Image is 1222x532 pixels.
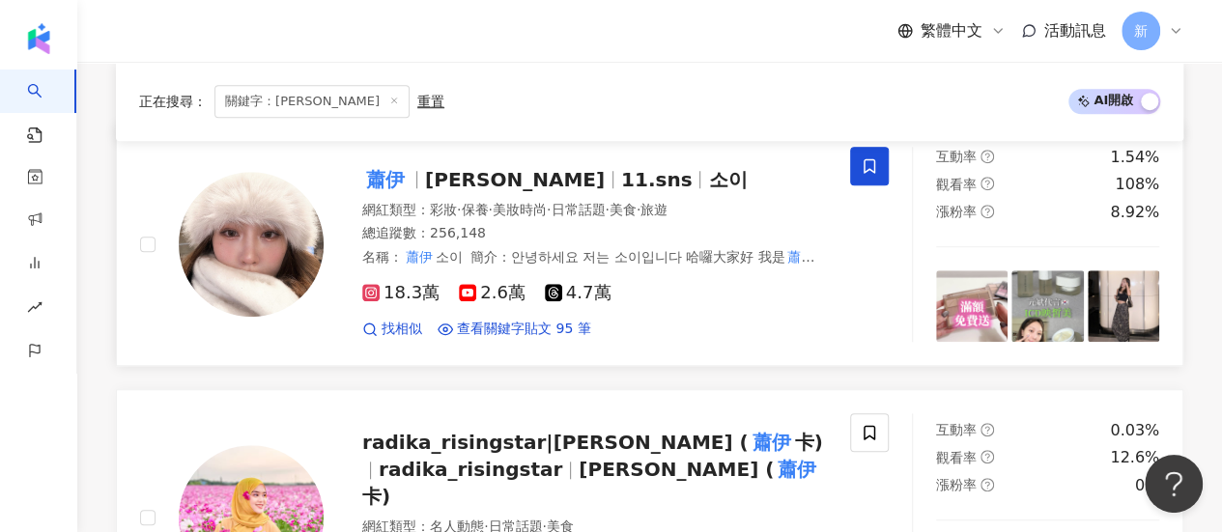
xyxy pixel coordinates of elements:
[362,249,463,265] span: 名稱 ：
[774,454,820,485] mark: 蕭伊
[1110,420,1159,441] div: 0.03%
[980,177,994,190] span: question-circle
[1088,270,1159,342] img: post-image
[936,422,977,437] span: 互動率
[1135,475,1159,496] div: 0%
[980,150,994,163] span: question-circle
[749,427,795,458] mark: 蕭伊
[1110,447,1159,468] div: 12.6%
[362,431,749,454] span: radika_risingstar|[PERSON_NAME] (
[362,320,422,339] a: 找相似
[1145,455,1203,513] iframe: Help Scout Beacon - Open
[27,70,66,145] a: search
[545,283,611,303] span: 4.7萬
[936,204,977,219] span: 漲粉率
[795,431,823,454] span: 卡)
[139,94,207,109] span: 正在搜尋 ：
[362,283,440,303] span: 18.3萬
[921,20,982,42] span: 繁體中文
[936,450,977,465] span: 觀看率
[547,202,551,217] span: ·
[936,149,977,164] span: 互動率
[637,202,640,217] span: ·
[551,202,605,217] span: 日常話題
[936,177,977,192] span: 觀看率
[461,202,488,217] span: 保養
[403,246,436,267] mark: 蕭伊
[362,485,390,508] span: 卡)
[430,202,457,217] span: 彩妝
[936,477,977,492] span: 漲粉率
[362,164,409,195] mark: 蕭伊
[417,94,444,109] div: 重置
[605,202,609,217] span: ·
[493,202,547,217] span: 美妝時尚
[457,202,461,217] span: ·
[579,458,774,481] span: [PERSON_NAME] (
[784,246,817,267] mark: 蕭伊
[459,283,526,303] span: 2.6萬
[179,172,324,317] img: KOL Avatar
[936,270,1008,342] img: post-image
[980,450,994,463] span: question-circle
[1110,202,1159,223] div: 8.92%
[362,201,827,220] div: 網紅類型 ：
[116,123,1183,367] a: KOL Avatar蕭伊[PERSON_NAME]11.sns소이網紅類型：彩妝·保養·美妝時尚·日常話題·美食·旅遊總追蹤數：256,148名稱：蕭伊소이簡介：안녕하세요 저는 소이입니다 哈...
[362,224,827,243] div: 總追蹤數 ： 256,148
[640,202,668,217] span: 旅遊
[621,168,692,191] span: 11.sns
[980,423,994,436] span: question-circle
[980,478,994,491] span: question-circle
[23,23,54,54] img: logo icon
[382,320,422,339] span: 找相似
[1110,147,1159,168] div: 1.54%
[27,288,43,331] span: rise
[1115,174,1159,195] div: 108%
[610,202,637,217] span: 美食
[980,205,994,218] span: question-circle
[425,168,605,191] span: [PERSON_NAME]
[708,168,747,191] span: 소이
[436,249,463,265] span: 소이
[1044,21,1106,40] span: 活動訊息
[488,202,492,217] span: ·
[438,320,591,339] a: 查看關鍵字貼文 95 筆
[214,85,410,118] span: 關鍵字：[PERSON_NAME]
[457,320,591,339] span: 查看關鍵字貼文 95 筆
[379,458,562,481] span: radika_risingstar
[1011,270,1083,342] img: post-image
[511,249,785,265] span: 안녕하세요 저는 소이입니다 哈囉大家好 我是
[1134,20,1148,42] span: 新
